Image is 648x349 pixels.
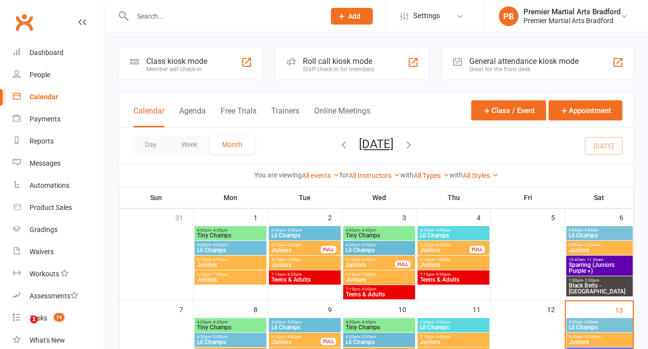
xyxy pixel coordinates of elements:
span: Juniors [420,262,487,268]
span: Tiny Champs [345,233,413,238]
span: - 5:00pm [434,228,451,233]
a: People [13,64,104,86]
span: - 4:30pm [360,228,376,233]
div: 13 [615,301,633,318]
span: 10:45am [568,258,631,262]
span: 4:00pm [196,320,264,324]
span: 6:15pm [420,258,487,262]
div: 5 [551,209,565,225]
button: Week [169,136,210,153]
a: All Instructors [349,172,400,179]
div: Reports [30,137,54,145]
button: Trainers [271,106,299,127]
span: - 10:30am [583,335,601,339]
iframe: Intercom live chat [10,316,33,339]
div: 9 [328,301,342,317]
span: - 5:00pm [211,243,227,247]
span: 9:00am [568,320,631,324]
a: Assessments [13,285,104,307]
strong: for [340,171,349,179]
span: - 5:00pm [286,320,302,324]
span: - 6:00pm [286,243,302,247]
span: 5:15pm [345,258,395,262]
button: Free Trials [221,106,257,127]
div: Tasks [30,314,47,322]
span: 4:30pm [196,335,264,339]
div: 4 [477,209,490,225]
th: Sun [119,187,194,208]
a: Waivers [13,241,104,263]
div: 6 [619,209,633,225]
div: PB [499,6,518,26]
th: Wed [342,187,417,208]
span: 4:00pm [345,228,413,233]
span: 4:30pm [420,320,487,324]
span: 4:00pm [196,228,264,233]
button: Class / Event [471,100,546,120]
div: Premier Martial Arts Bradford [523,7,620,16]
div: 31 [175,209,193,225]
span: 9:00am [568,228,631,233]
span: 1:30pm [568,278,631,283]
th: Thu [417,187,491,208]
span: Lil Champs [271,233,339,238]
span: 7:15pm [271,272,339,277]
span: 19 [54,313,65,321]
div: FULL [321,246,336,253]
span: Juniors [271,262,339,268]
span: Lil Champs [420,233,487,238]
span: - 6:00pm [211,258,227,262]
button: Calendar [133,106,164,127]
a: Product Sales [13,197,104,219]
span: 4:00pm [345,320,413,324]
span: Lil Champs [196,247,264,253]
div: 8 [254,301,267,317]
span: 4:30pm [271,320,339,324]
th: Mon [194,187,268,208]
div: Messages [30,159,61,167]
div: 2 [328,209,342,225]
div: Product Sales [30,204,72,211]
span: 7:15pm [345,287,413,291]
span: 4:30pm [345,335,413,339]
span: Black Belts - [GEOGRAPHIC_DATA] [568,283,631,294]
a: Calendar [13,86,104,108]
span: 5:15pm [420,335,487,339]
a: All Styles [463,172,499,179]
div: Great for the front desk [469,66,579,73]
div: 12 [547,301,565,317]
span: - 8:00pm [286,272,302,277]
div: 7 [179,301,193,317]
span: Lil Champs [196,339,264,345]
a: All Types [414,172,450,179]
button: Agenda [179,106,206,127]
span: 4:30pm [271,228,339,233]
span: - 11:30am [585,258,603,262]
div: Member self check-in [146,66,207,73]
span: - 10:30am [583,243,601,247]
div: People [30,71,50,79]
span: - 8:00pm [360,287,376,291]
span: - 7:00pm [286,258,302,262]
span: Juniors [196,277,264,283]
span: 6:15pm [196,272,264,277]
a: Workouts [13,263,104,285]
span: 6:15pm [345,272,413,277]
div: FULL [321,338,336,345]
div: FULL [395,261,411,268]
strong: You are viewing [254,171,302,179]
span: Settings [413,5,440,27]
span: Juniors [345,277,413,283]
span: Lil Champs [568,233,631,238]
span: - 9:30am [583,320,598,324]
span: 7:15pm [420,272,487,277]
span: 4:30pm [420,228,487,233]
span: - 6:00pm [434,335,451,339]
span: Juniors [196,262,264,268]
a: Tasks 19 [13,307,104,329]
a: All events [302,172,340,179]
span: - 7:00pm [211,272,227,277]
span: Lil Champs [345,339,413,345]
span: - 5:00pm [286,228,302,233]
strong: with [450,171,463,179]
